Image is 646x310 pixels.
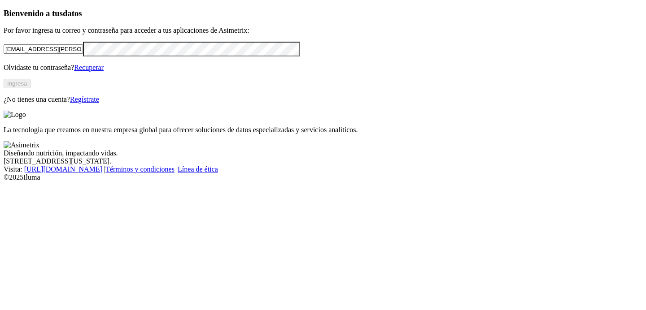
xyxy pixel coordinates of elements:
[4,173,642,181] div: © 2025 Iluma
[4,149,642,157] div: Diseñando nutrición, impactando vidas.
[74,64,104,71] a: Recuperar
[4,95,642,103] p: ¿No tienes una cuenta?
[4,126,642,134] p: La tecnología que creamos en nuestra empresa global para ofrecer soluciones de datos especializad...
[63,9,82,18] span: datos
[24,165,102,173] a: [URL][DOMAIN_NAME]
[178,165,218,173] a: Línea de ética
[70,95,99,103] a: Regístrate
[4,64,642,72] p: Olvidaste tu contraseña?
[4,111,26,119] img: Logo
[105,165,175,173] a: Términos y condiciones
[4,79,31,88] button: Ingresa
[4,9,642,18] h3: Bienvenido a tus
[4,26,642,34] p: Por favor ingresa tu correo y contraseña para acceder a tus aplicaciones de Asimetrix:
[4,157,642,165] div: [STREET_ADDRESS][US_STATE].
[4,141,39,149] img: Asimetrix
[4,44,83,54] input: Tu correo
[4,165,642,173] div: Visita : | |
